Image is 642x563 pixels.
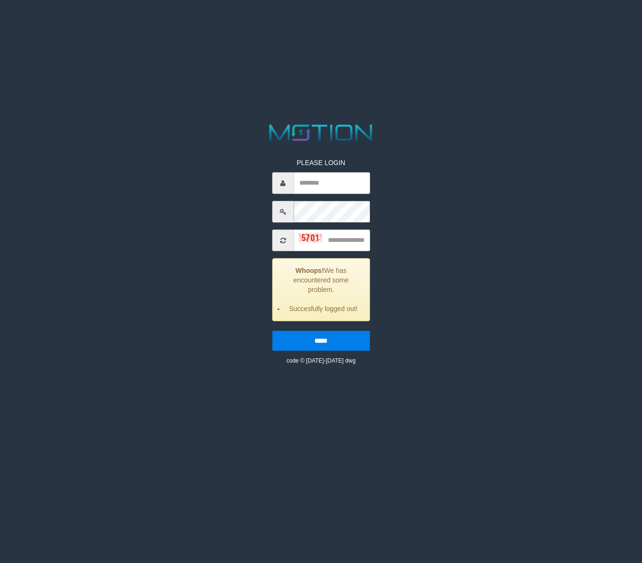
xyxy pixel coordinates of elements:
li: Succesfully logged out! [285,304,362,314]
img: captcha [298,233,322,242]
img: MOTION_logo.png [265,122,377,144]
strong: Whoops! [296,267,324,275]
p: PLEASE LOGIN [272,158,370,168]
div: We has encountered some problem. [272,259,370,322]
small: code © [DATE]-[DATE] dwg [286,358,356,365]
